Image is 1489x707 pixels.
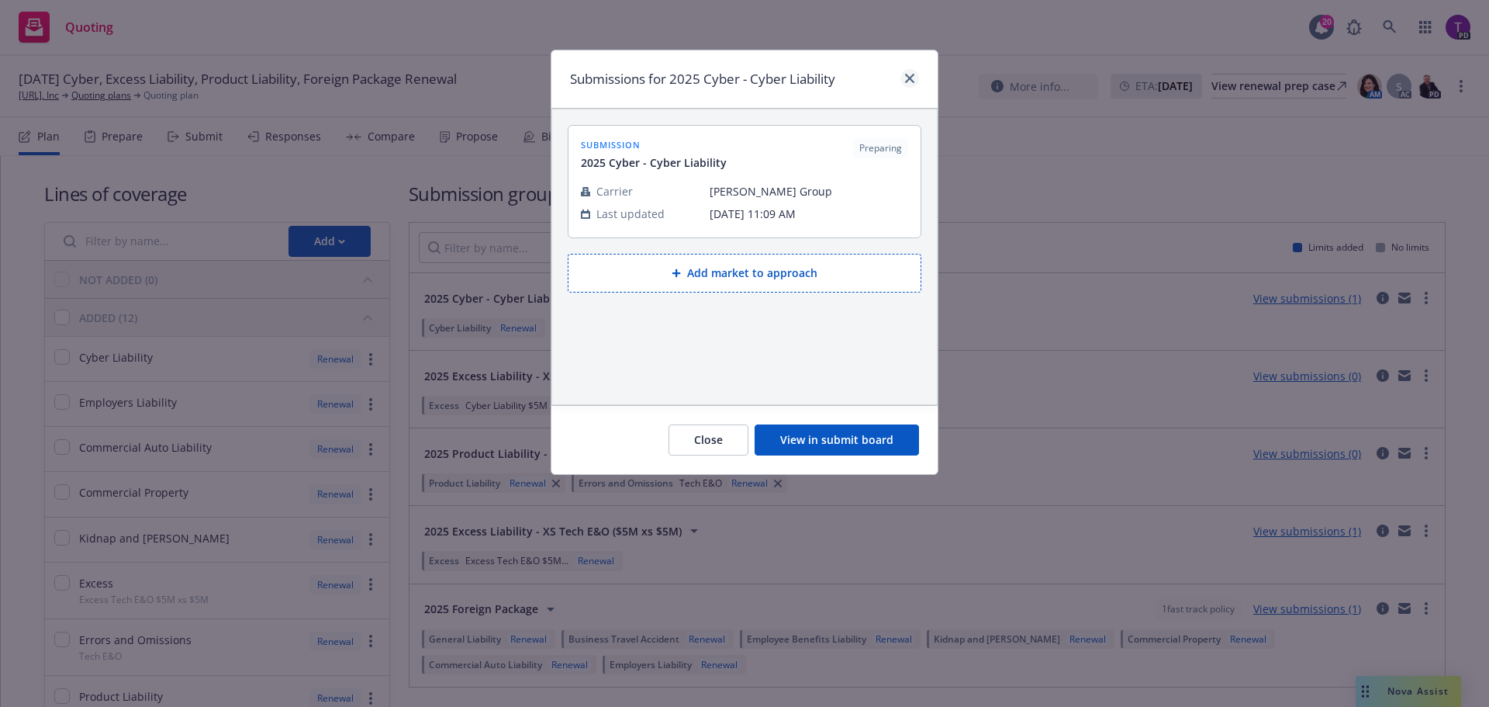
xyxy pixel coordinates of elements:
span: [PERSON_NAME] Group [710,183,908,199]
a: close [900,69,919,88]
span: 2025 Cyber - Cyber Liability [581,154,727,171]
button: View in submit board [755,425,919,456]
h1: Submissions for 2025 Cyber - Cyber Liability [570,69,835,89]
button: Close [668,425,748,456]
button: Add market to approach [568,254,921,293]
span: Last updated [596,206,665,222]
span: Preparing [859,141,902,155]
span: Carrier [596,183,633,199]
span: [DATE] 11:09 AM [710,206,908,222]
span: submission [581,138,727,151]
